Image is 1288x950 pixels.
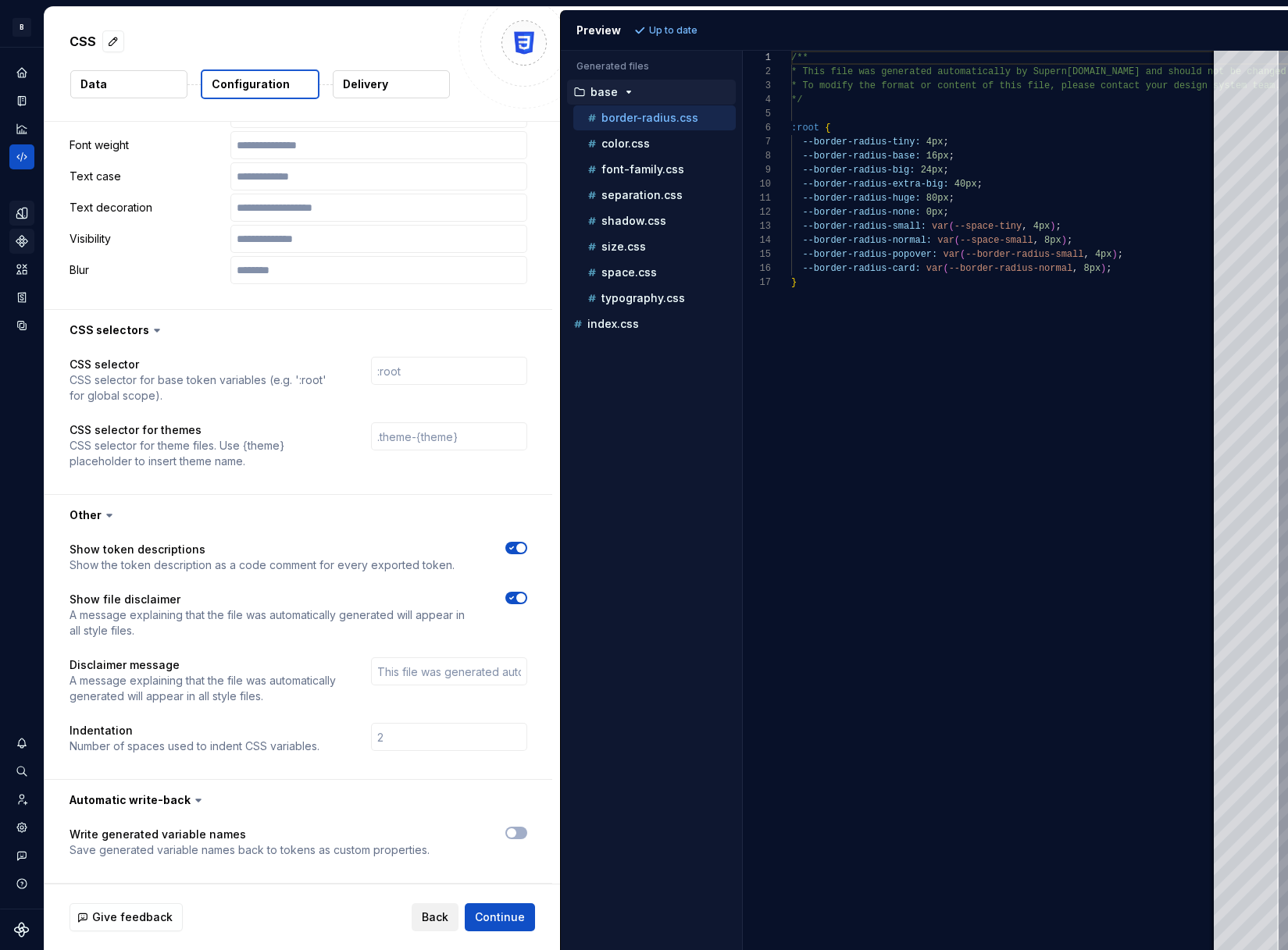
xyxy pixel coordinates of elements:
[649,24,698,37] p: Up to date
[573,290,736,307] button: typography.css
[802,179,948,190] span: --border-radius-extra-big:
[1033,221,1050,232] span: 4px
[601,215,666,227] p: shadow.css
[960,249,965,260] span: (
[9,257,34,282] a: Assets
[70,607,477,639] p: A message explaining that the file was automatically generated will appear in all style files.
[802,207,920,218] span: --border-radius-none:
[601,163,684,176] p: font-family.css
[1106,263,1111,274] span: ;
[70,372,343,404] p: CSS selector for base token variables (e.g. ':root' for global scope).
[70,231,224,247] p: Visibility
[573,135,736,152] button: color.css
[70,357,343,372] p: CSS selector
[743,247,771,262] div: 15
[601,189,683,201] p: separation.css
[743,262,771,276] div: 16
[965,249,1083,260] span: --border-radius-small
[960,235,1033,246] span: --space-small
[802,137,920,148] span: --border-radius-tiny:
[743,233,771,247] div: 14
[70,262,224,278] p: Blur
[802,193,920,204] span: --border-radius-huge:
[70,738,319,754] p: Number of spaces used to indent CSS variables.
[9,843,34,868] button: Contact support
[9,229,34,254] div: Components
[3,10,41,44] button: B
[9,313,34,338] a: Data sources
[791,80,1067,91] span: * To modify the format or content of this file, p
[70,842,430,858] p: Save generated variable names back to tokens as custom properties.
[70,903,183,931] button: Give feedback
[70,592,477,607] p: Show file disclaimer
[201,69,319,99] button: Configuration
[70,32,96,51] p: CSS
[587,318,639,330] p: index.css
[9,144,34,169] div: Code automation
[948,221,954,232] span: (
[573,161,736,178] button: font-family.css
[9,116,34,141] a: Analytics
[1055,221,1061,232] span: ;
[802,235,932,246] span: --border-radius-normal:
[601,266,657,279] p: space.css
[9,285,34,310] div: Storybook stories
[9,88,34,113] div: Documentation
[943,249,960,260] span: var
[943,207,948,218] span: ;
[802,263,920,274] span: --border-radius-card:
[1067,80,1281,91] span: lease contact your design system team.
[1101,263,1106,274] span: )
[573,109,736,126] button: border-radius.css
[743,177,771,191] div: 10
[948,193,954,204] span: ;
[743,135,771,149] div: 7
[743,51,771,65] div: 1
[9,815,34,840] a: Settings
[926,207,944,218] span: 0px
[926,151,949,162] span: 16px
[1061,235,1066,246] span: )
[743,107,771,121] div: 5
[802,165,915,176] span: --border-radius-big:
[573,187,736,204] button: separation.css
[371,723,527,751] input: 2
[802,151,920,162] span: --border-radius-base:
[1095,249,1112,260] span: 4px
[1111,249,1117,260] span: )
[954,235,960,246] span: (
[70,557,455,573] p: Show the token description as a code comment for every exported token.
[70,169,224,184] p: Text case
[802,249,937,260] span: --border-radius-popover:
[14,922,30,938] svg: Supernova Logo
[954,179,977,190] span: 40px
[743,276,771,290] div: 17
[743,219,771,233] div: 13
[333,70,450,98] button: Delivery
[954,221,1022,232] span: --space-tiny
[791,123,819,133] span: :root
[601,112,698,124] p: border-radius.css
[601,240,646,253] p: size.css
[743,93,771,107] div: 4
[576,60,726,73] p: Generated files
[70,70,187,98] button: Data
[343,76,388,92] p: Delivery
[926,137,944,148] span: 4px
[567,315,736,333] button: index.css
[937,235,954,246] span: var
[948,151,954,162] span: ;
[9,759,34,784] div: Search ⌘K
[9,787,34,812] div: Invite team
[926,193,949,204] span: 80px
[9,201,34,226] a: Design tokens
[573,264,736,281] button: space.css
[743,79,771,93] div: 3
[70,542,455,557] p: Show token descriptions
[70,422,343,438] p: CSS selector for themes
[12,18,31,37] div: B
[1067,235,1072,246] span: ;
[573,238,736,255] button: size.css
